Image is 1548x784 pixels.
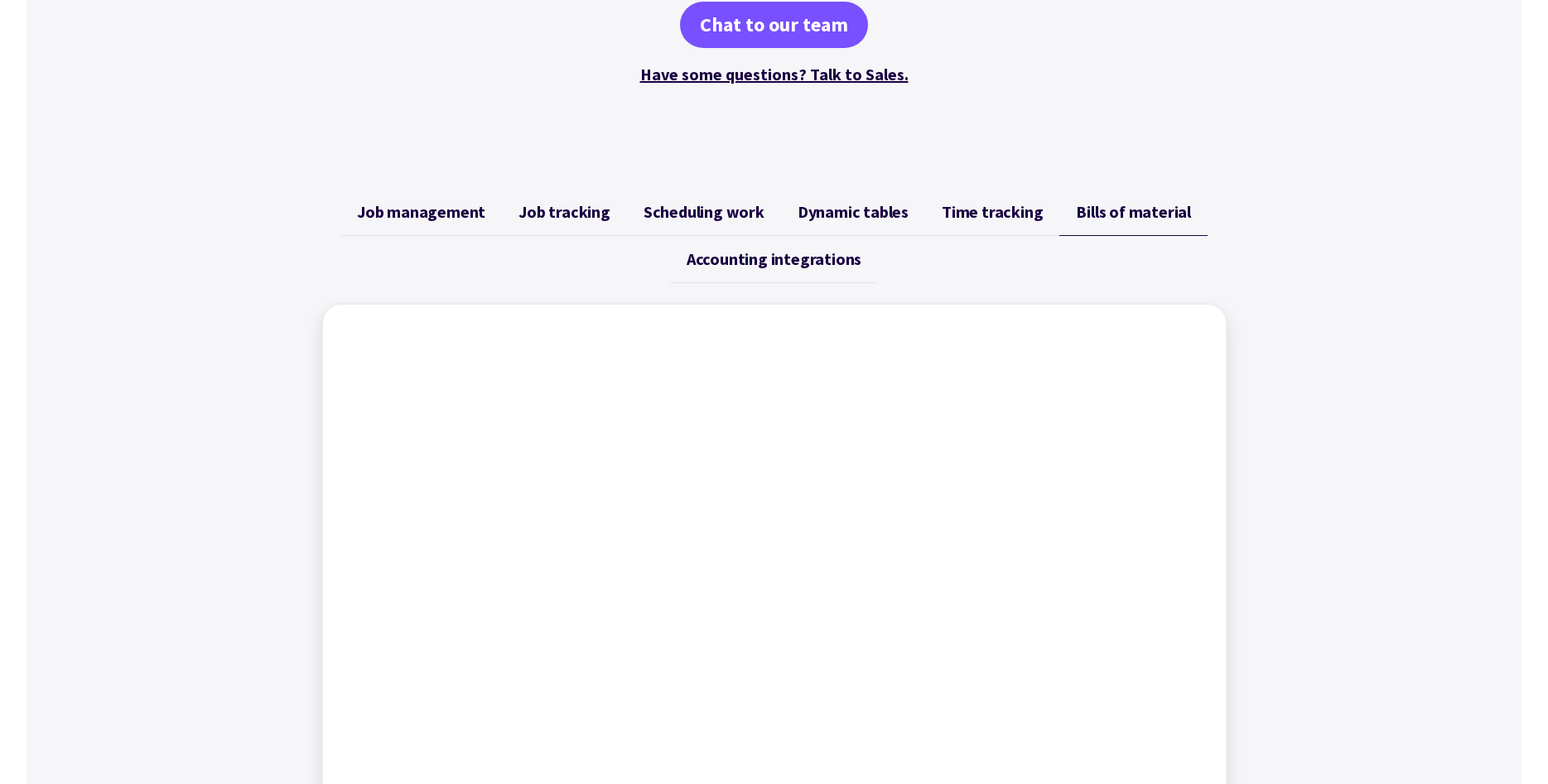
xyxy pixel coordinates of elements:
span: Job management [357,202,485,222]
span: Bills of material [1076,202,1191,222]
iframe: Chat Widget [1272,605,1548,784]
a: Have some questions? Talk to Sales. [640,64,909,84]
span: Scheduling work [644,202,764,222]
span: Dynamic tables [798,202,909,222]
span: Accounting integrations [687,249,861,269]
span: Time tracking [942,202,1043,222]
a: Chat to our team [680,2,868,48]
span: Job tracking [518,202,610,222]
